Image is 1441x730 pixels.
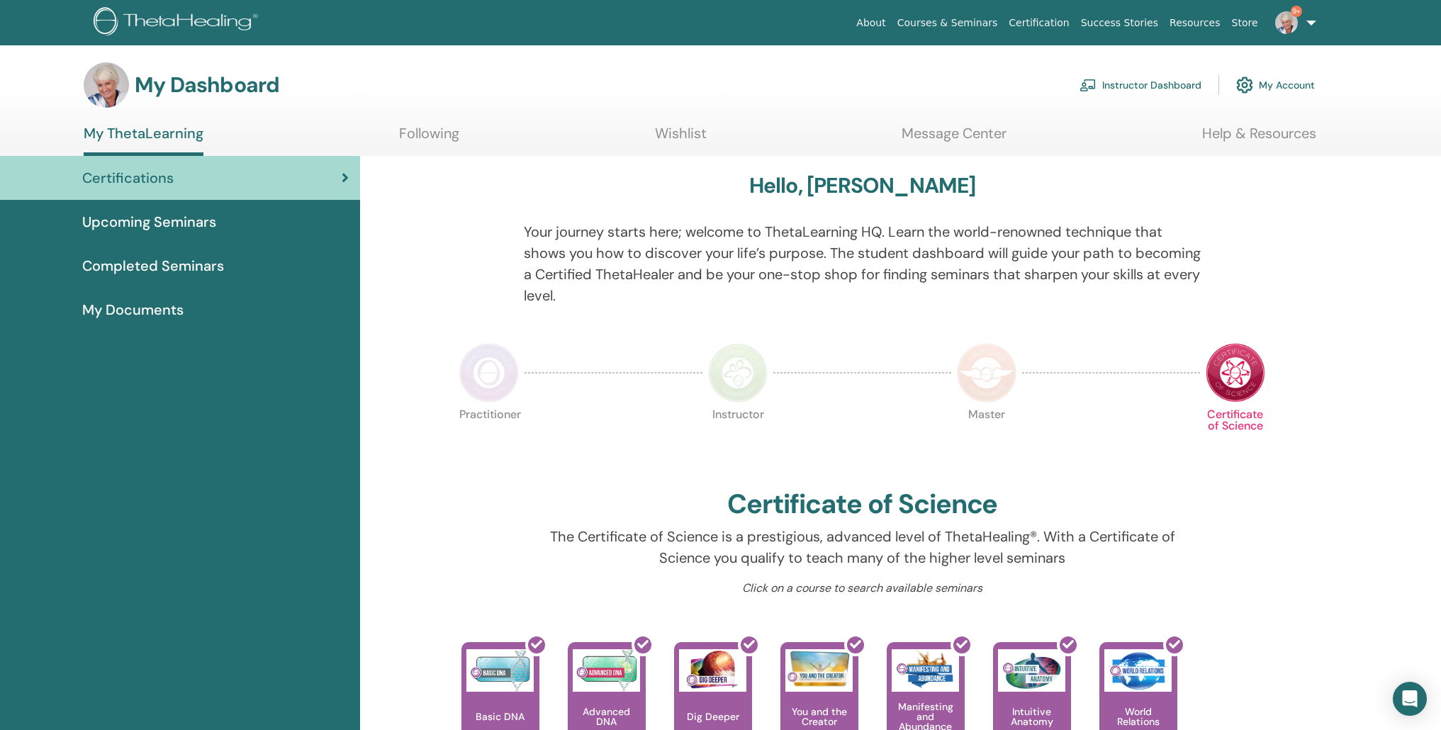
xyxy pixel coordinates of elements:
[466,649,534,692] img: Basic DNA
[679,649,746,692] img: Dig Deeper
[573,649,640,692] img: Advanced DNA
[1291,6,1302,17] span: 9+
[708,409,768,468] p: Instructor
[1075,10,1164,36] a: Success Stories
[785,649,853,688] img: You and the Creator
[727,488,998,521] h2: Certificate of Science
[780,707,858,726] p: You and the Creator
[1226,10,1264,36] a: Store
[524,221,1201,306] p: Your journey starts here; welcome to ThetaLearning HQ. Learn the world-renowned technique that sh...
[957,409,1016,468] p: Master
[459,409,519,468] p: Practitioner
[1202,125,1316,152] a: Help & Resources
[1236,69,1315,101] a: My Account
[681,712,745,721] p: Dig Deeper
[1206,409,1265,468] p: Certificate of Science
[655,125,707,152] a: Wishlist
[1206,343,1265,403] img: Certificate of Science
[892,10,1004,36] a: Courses & Seminars
[524,580,1201,597] p: Click on a course to search available seminars
[892,649,959,692] img: Manifesting and Abundance
[1393,682,1427,716] div: Open Intercom Messenger
[749,173,976,198] h3: Hello, [PERSON_NAME]
[135,72,279,98] h3: My Dashboard
[1236,73,1253,97] img: cog.svg
[998,649,1065,692] img: Intuitive Anatomy
[82,167,174,189] span: Certifications
[708,343,768,403] img: Instructor
[902,125,1007,152] a: Message Center
[84,62,129,108] img: default.jpg
[568,707,646,726] p: Advanced DNA
[993,707,1071,726] p: Intuitive Anatomy
[524,526,1201,568] p: The Certificate of Science is a prestigious, advanced level of ThetaHealing®. With a Certificate ...
[399,125,459,152] a: Following
[1080,79,1097,91] img: chalkboard-teacher.svg
[94,7,263,39] img: logo.png
[851,10,891,36] a: About
[1275,11,1298,34] img: default.jpg
[1164,10,1226,36] a: Resources
[1080,69,1201,101] a: Instructor Dashboard
[84,125,203,156] a: My ThetaLearning
[1104,649,1172,692] img: World Relations
[82,299,184,320] span: My Documents
[1003,10,1075,36] a: Certification
[459,343,519,403] img: Practitioner
[82,255,224,276] span: Completed Seminars
[957,343,1016,403] img: Master
[82,211,216,232] span: Upcoming Seminars
[1099,707,1177,726] p: World Relations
